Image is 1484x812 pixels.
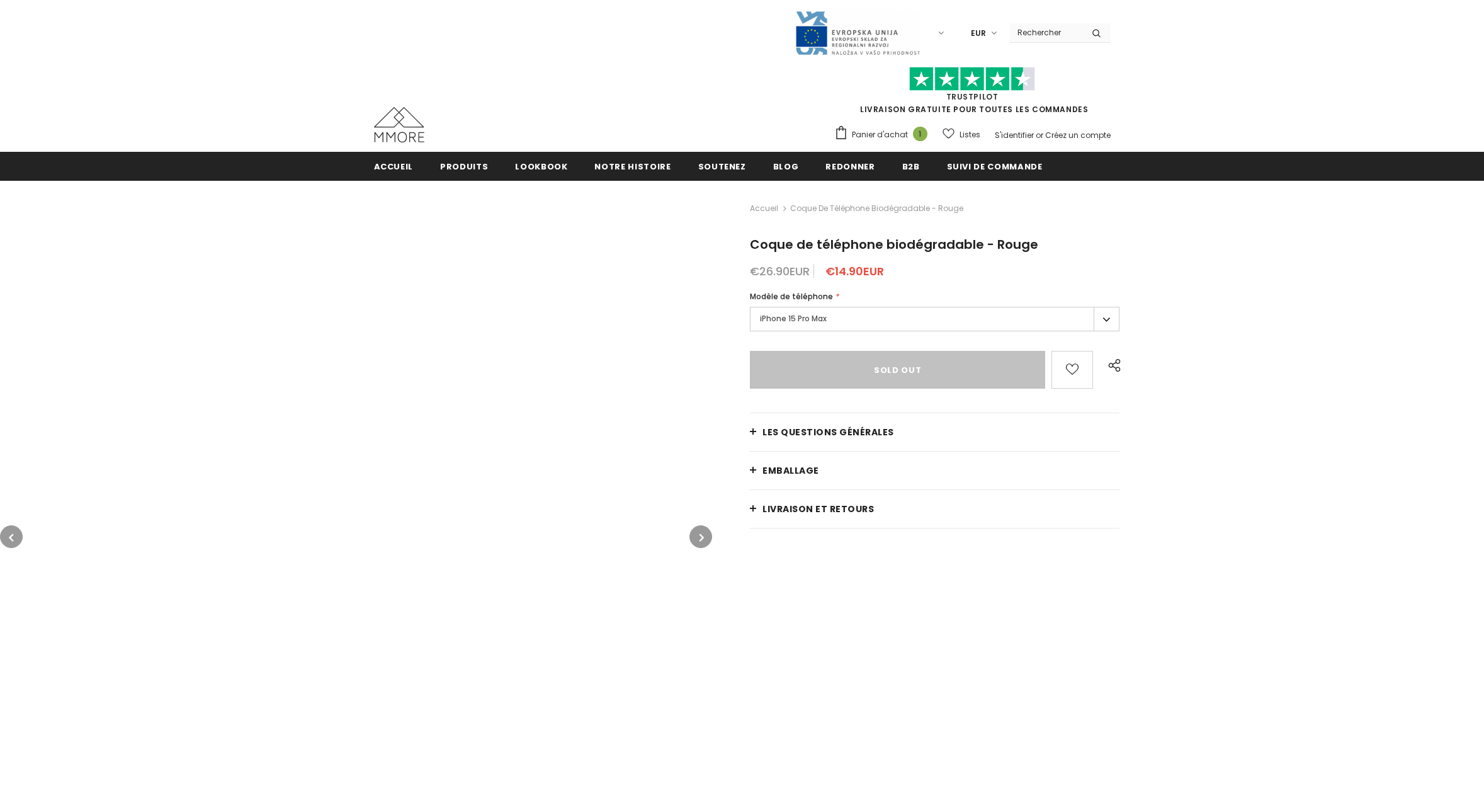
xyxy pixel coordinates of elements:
a: Suivi de commande [947,152,1043,180]
img: Javni Razpis [795,10,920,56]
a: TrustPilot [946,91,999,102]
a: Javni Razpis [795,27,920,38]
a: EMBALLAGE [750,452,1119,489]
a: Créez un compte [1045,130,1111,140]
span: €14.90EUR [825,263,884,279]
a: soutenez [698,152,746,180]
label: iPhone 15 Pro Max [750,307,1119,331]
a: Produits [440,152,488,180]
span: Livraison et retours [762,503,874,515]
span: 1 [913,127,927,141]
span: Accueil [374,161,414,173]
a: Notre histoire [594,152,671,180]
a: Redonner [825,152,875,180]
a: Lookbook [515,152,567,180]
span: LIVRAISON GRATUITE POUR TOUTES LES COMMANDES [834,72,1111,115]
span: Redonner [825,161,875,173]
span: Blog [773,161,799,173]
span: EUR [971,27,986,40]
span: Produits [440,161,488,173]
span: Listes [960,129,980,141]
a: Blog [773,152,799,180]
input: Sold Out [750,351,1045,389]
span: B2B [902,161,920,173]
span: Lookbook [515,161,567,173]
span: EMBALLAGE [762,464,819,477]
span: Modèle de téléphone [750,291,833,302]
span: Les questions générales [762,426,894,438]
span: €26.90EUR [750,263,810,279]
span: Suivi de commande [947,161,1043,173]
a: Accueil [374,152,414,180]
a: Les questions générales [750,413,1119,451]
a: Listes [943,123,980,146]
a: B2B [902,152,920,180]
input: Search Site [1010,23,1082,42]
img: Cas MMORE [374,107,424,142]
span: Panier d'achat [852,129,908,141]
a: S'identifier [995,130,1034,140]
span: Notre histoire [594,161,671,173]
a: Livraison et retours [750,490,1119,528]
a: Accueil [750,201,778,216]
img: Faites confiance aux étoiles pilotes [909,67,1035,91]
span: Coque de téléphone biodégradable - Rouge [750,236,1038,253]
a: Panier d'achat 1 [834,125,934,144]
span: Coque de téléphone biodégradable - Rouge [790,201,963,216]
span: soutenez [698,161,746,173]
span: or [1036,130,1043,140]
